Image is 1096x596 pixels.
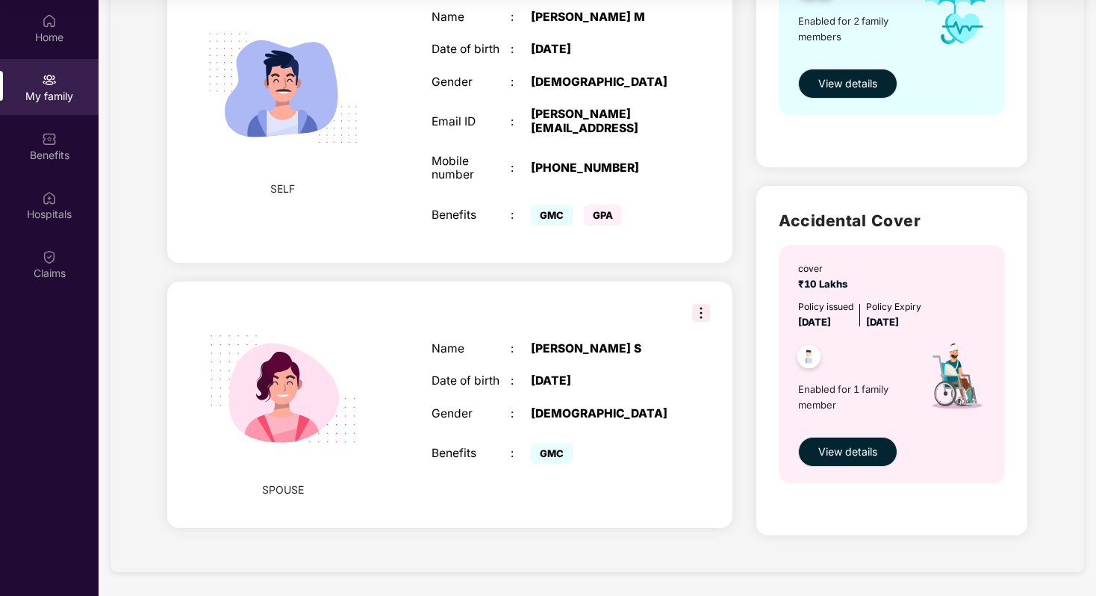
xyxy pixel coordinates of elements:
div: Gender [432,407,511,421]
img: svg+xml;base64,PHN2ZyBpZD0iSG9zcGl0YWxzIiB4bWxucz0iaHR0cDovL3d3dy53My5vcmcvMjAwMC9zdmciIHdpZHRoPS... [42,190,57,205]
div: Gender [432,75,511,90]
div: cover [798,261,854,276]
img: svg+xml;base64,PHN2ZyB3aWR0aD0iMjAiIGhlaWdodD0iMjAiIHZpZXdCb3g9IjAgMCAyMCAyMCIgZmlsbD0ibm9uZSIgeG... [42,72,57,87]
div: : [511,447,531,461]
div: Date of birth [432,374,511,388]
div: : [511,10,531,25]
h2: Accidental Cover [779,208,1004,233]
span: ₹10 Lakhs [798,278,854,290]
div: : [511,161,531,176]
span: GMC [531,205,573,226]
span: View details [818,75,877,92]
div: [PERSON_NAME] S [531,342,670,356]
div: Email ID [432,115,511,129]
span: [DATE] [798,316,831,328]
div: [DATE] [531,43,670,57]
div: [DEMOGRAPHIC_DATA] [531,407,670,421]
div: Name [432,342,511,356]
div: : [511,75,531,90]
span: SELF [270,181,295,197]
img: svg+xml;base64,PHN2ZyB4bWxucz0iaHR0cDovL3d3dy53My5vcmcvMjAwMC9zdmciIHdpZHRoPSI0OC45NDMiIGhlaWdodD... [791,341,827,377]
div: : [511,374,531,388]
div: Name [432,10,511,25]
button: View details [798,437,897,467]
div: : [511,208,531,223]
span: GPA [584,205,622,226]
div: : [511,43,531,57]
div: Benefits [432,208,511,223]
span: Enabled for 2 family members [798,13,909,44]
div: [PERSON_NAME] M [531,10,670,25]
span: [DATE] [866,316,899,328]
div: Benefits [432,447,511,461]
div: : [511,407,531,421]
span: SPOUSE [262,482,304,498]
div: [DATE] [531,374,670,388]
span: GMC [531,443,573,464]
img: svg+xml;base64,PHN2ZyB4bWxucz0iaHR0cDovL3d3dy53My5vcmcvMjAwMC9zdmciIHdpZHRoPSIyMjQiIGhlaWdodD0iMT... [190,297,376,482]
div: : [511,115,531,129]
div: Policy issued [798,299,853,314]
img: svg+xml;base64,PHN2ZyBpZD0iQ2xhaW0iIHhtbG5zPSJodHRwOi8vd3d3LnczLm9yZy8yMDAwL3N2ZyIgd2lkdGg9IjIwIi... [42,249,57,264]
div: Date of birth [432,43,511,57]
img: icon [909,330,1001,429]
span: Enabled for 1 family member [798,382,909,412]
div: Policy Expiry [866,299,921,314]
span: View details [818,444,877,460]
div: [PERSON_NAME][EMAIL_ADDRESS] [531,108,670,135]
div: : [511,342,531,356]
div: Mobile number [432,155,511,182]
button: View details [798,69,897,99]
img: svg+xml;base64,PHN2ZyB3aWR0aD0iMzIiIGhlaWdodD0iMzIiIHZpZXdCb3g9IjAgMCAzMiAzMiIgZmlsbD0ibm9uZSIgeG... [692,304,710,322]
img: svg+xml;base64,PHN2ZyBpZD0iQmVuZWZpdHMiIHhtbG5zPSJodHRwOi8vd3d3LnczLm9yZy8yMDAwL3N2ZyIgd2lkdGg9Ij... [42,131,57,146]
div: [PHONE_NUMBER] [531,161,670,176]
img: svg+xml;base64,PHN2ZyBpZD0iSG9tZSIgeG1sbnM9Imh0dHA6Ly93d3cudzMub3JnLzIwMDAvc3ZnIiB3aWR0aD0iMjAiIG... [42,13,57,28]
div: [DEMOGRAPHIC_DATA] [531,75,670,90]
